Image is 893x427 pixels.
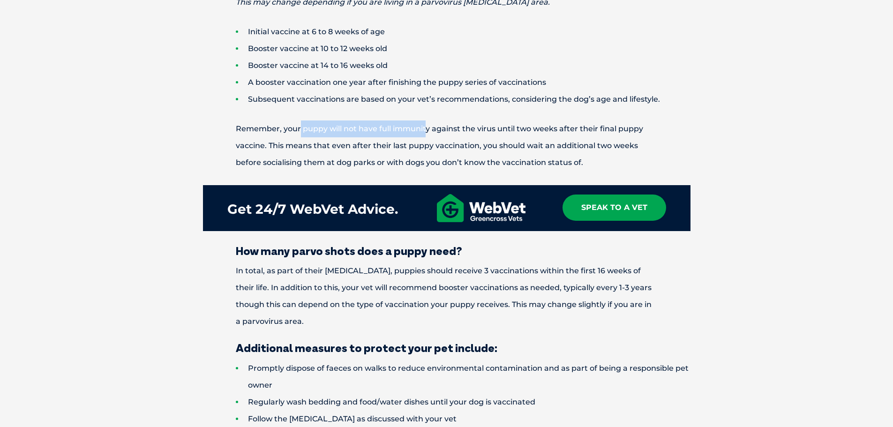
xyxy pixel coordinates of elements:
li: Subsequent vaccinations are based on your vet’s recommendations, considering the dog’s age and li... [236,91,690,108]
li: Promptly dispose of faeces on walks to reduce environmental contamination and as part of being a ... [236,360,690,394]
li: A booster vaccination one year after finishing the puppy series of vaccinations [236,74,690,91]
li: Booster vaccine at 10 to 12 weeks old [236,40,690,57]
h3: Additional measures to protect your pet include: [203,342,690,353]
p: Remember, your puppy will not have full immunity against the virus until two weeks after their fi... [203,120,690,171]
div: Get 24/7 WebVet Advice. [227,195,398,224]
img: GXV_WebVet_Horizontal_White.png [437,194,525,222]
li: Regularly wash bedding and food/water dishes until your dog is vaccinated [236,394,690,411]
p: In total, as part of their [MEDICAL_DATA], puppies should receive 3 vaccinations within the first... [203,262,690,330]
a: Speak To A Vet [563,195,666,221]
li: Initial vaccine at 6 to 8 weeks of age [236,23,690,40]
h3: How many parvo shots does a puppy need? [203,245,690,256]
li: Booster vaccine at 14 to 16 weeks old [236,57,690,74]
